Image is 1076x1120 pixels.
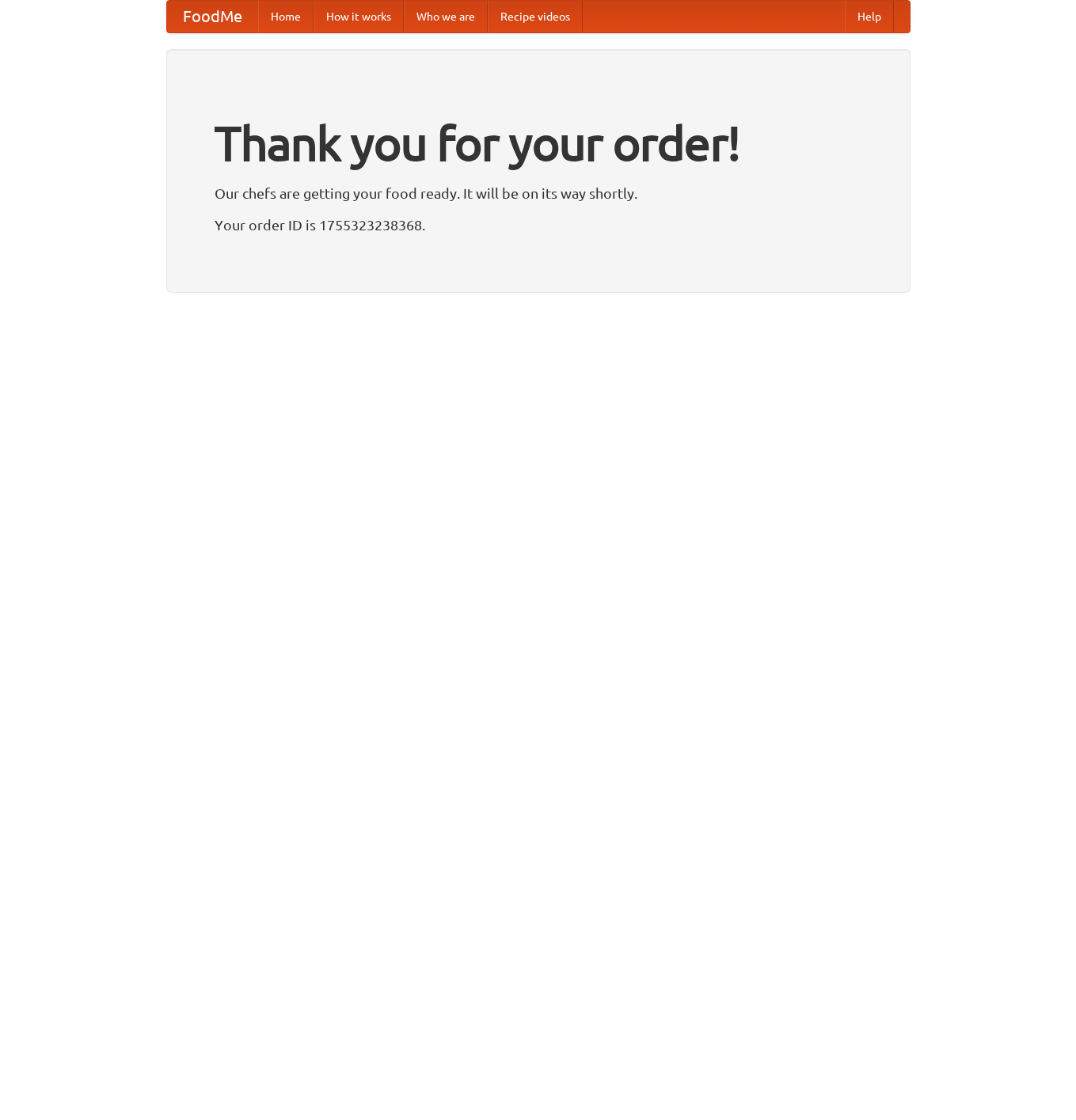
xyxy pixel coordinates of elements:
a: Recipe videos [488,1,583,32]
a: Help [845,1,894,32]
p: Your order ID is 1755323238368. [215,213,862,237]
a: FoodMe [167,1,258,32]
h1: Thank you for your order! [215,105,862,181]
a: Home [258,1,314,32]
a: How it works [314,1,404,32]
p: Our chefs are getting your food ready. It will be on its way shortly. [215,181,862,205]
a: Who we are [404,1,488,32]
